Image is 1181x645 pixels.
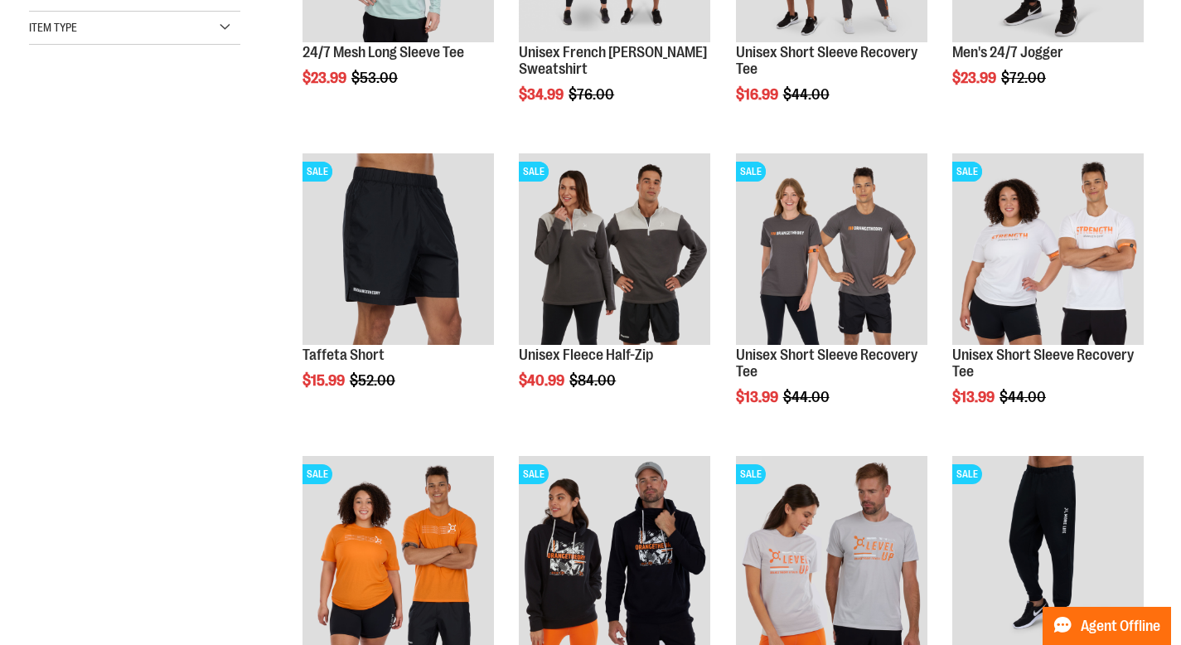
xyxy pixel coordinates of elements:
[952,464,982,484] span: SALE
[1001,70,1048,86] span: $72.00
[303,153,494,347] a: Product image for Taffeta ShortSALESALE
[294,145,502,431] div: product
[519,464,549,484] span: SALE
[736,153,927,347] a: Product image for Unisex Short Sleeve Recovery TeeSALESALE
[303,347,385,363] a: Taffeta Short
[303,70,349,86] span: $23.99
[519,153,710,345] img: Product image for Unisex Fleece Half Zip
[783,86,832,103] span: $44.00
[952,70,999,86] span: $23.99
[999,389,1048,405] span: $44.00
[569,372,618,389] span: $84.00
[736,44,917,77] a: Unisex Short Sleeve Recovery Tee
[1043,607,1171,645] button: Agent Offline
[944,145,1152,448] div: product
[952,153,1144,345] img: Product image for Unisex Short Sleeve Recovery Tee
[511,145,719,431] div: product
[736,162,766,182] span: SALE
[303,162,332,182] span: SALE
[569,86,617,103] span: $76.00
[952,347,1134,380] a: Unisex Short Sleeve Recovery Tee
[1081,618,1160,634] span: Agent Offline
[303,464,332,484] span: SALE
[736,153,927,345] img: Product image for Unisex Short Sleeve Recovery Tee
[519,372,567,389] span: $40.99
[728,145,936,448] div: product
[736,464,766,484] span: SALE
[350,372,398,389] span: $52.00
[303,153,494,345] img: Product image for Taffeta Short
[29,21,77,34] span: Item Type
[736,389,781,405] span: $13.99
[519,86,566,103] span: $34.99
[351,70,400,86] span: $53.00
[952,44,1063,61] a: Men's 24/7 Jogger
[783,389,832,405] span: $44.00
[952,153,1144,347] a: Product image for Unisex Short Sleeve Recovery TeeSALESALE
[519,44,707,77] a: Unisex French [PERSON_NAME] Sweatshirt
[952,389,997,405] span: $13.99
[952,162,982,182] span: SALE
[519,347,653,363] a: Unisex Fleece Half-Zip
[519,153,710,347] a: Product image for Unisex Fleece Half ZipSALESALE
[303,44,464,61] a: 24/7 Mesh Long Sleeve Tee
[736,86,781,103] span: $16.99
[519,162,549,182] span: SALE
[736,347,917,380] a: Unisex Short Sleeve Recovery Tee
[303,372,347,389] span: $15.99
